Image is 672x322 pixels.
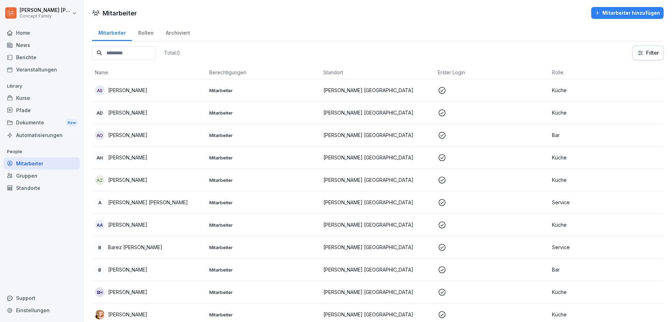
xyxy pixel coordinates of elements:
p: Küche [552,109,661,116]
p: [PERSON_NAME] [GEOGRAPHIC_DATA] [323,266,432,273]
a: Veranstaltungen [3,63,80,76]
div: AD [95,108,105,118]
p: Mitarbeiter [209,110,318,116]
p: Library [3,81,80,92]
p: [PERSON_NAME] [GEOGRAPHIC_DATA] [323,154,432,161]
p: [PERSON_NAME] [108,288,147,296]
div: BH [95,287,105,297]
p: [PERSON_NAME] [108,109,147,116]
div: B [95,265,105,275]
p: [PERSON_NAME] [108,221,147,228]
th: Standort [321,66,435,79]
a: Archiviert [160,23,196,41]
p: [PERSON_NAME] [GEOGRAPHIC_DATA] [323,131,432,139]
a: Mitarbeiter [3,157,80,170]
a: Berichte [3,51,80,63]
p: [PERSON_NAME] [GEOGRAPHIC_DATA] [323,199,432,206]
p: Mitarbeiter [209,267,318,273]
p: [PERSON_NAME] [GEOGRAPHIC_DATA] [323,311,432,318]
div: AO [95,130,105,140]
p: Mitarbeiter [209,244,318,251]
p: [PERSON_NAME] [GEOGRAPHIC_DATA] [323,244,432,251]
p: [PERSON_NAME] [108,154,147,161]
a: Home [3,27,80,39]
p: Service [552,199,661,206]
div: AH [95,153,105,163]
p: Mitarbeiter [209,87,318,94]
p: [PERSON_NAME] [PERSON_NAME] [20,7,71,13]
p: Mitarbeiter [209,132,318,138]
p: Concept Family [20,14,71,19]
div: B [95,242,105,252]
div: New [66,119,78,127]
p: Mitarbeiter [209,155,318,161]
a: Kurse [3,92,80,104]
div: Support [3,292,80,304]
p: [PERSON_NAME] [GEOGRAPHIC_DATA] [323,109,432,116]
th: Rolle [549,66,664,79]
p: Mitarbeiter [209,289,318,295]
p: Service [552,244,661,251]
p: Küche [552,87,661,94]
a: Pfade [3,104,80,116]
p: [PERSON_NAME] [108,266,147,273]
div: Dokumente [3,116,80,129]
p: [PERSON_NAME] [108,87,147,94]
img: gl91fgz8pjwqs931pqurrzcv.png [95,310,105,320]
a: Rollen [132,23,160,41]
p: Küche [552,154,661,161]
p: [PERSON_NAME] [PERSON_NAME] [108,199,188,206]
p: Mitarbeiter [209,222,318,228]
div: AA [95,220,105,230]
p: Küche [552,221,661,228]
p: Küche [552,288,661,296]
p: [PERSON_NAME] [GEOGRAPHIC_DATA] [323,176,432,184]
a: Mitarbeiter [92,23,132,41]
p: Küche [552,176,661,184]
th: Name [92,66,206,79]
th: Berechtigungen [206,66,321,79]
a: Einstellungen [3,304,80,316]
button: Mitarbeiter hinzufügen [591,7,664,19]
a: News [3,39,80,51]
a: Standorte [3,182,80,194]
p: [PERSON_NAME] [108,176,147,184]
p: [PERSON_NAME] [108,131,147,139]
div: Filter [637,49,659,56]
a: Gruppen [3,170,80,182]
a: DokumenteNew [3,116,80,129]
a: Automatisierungen [3,129,80,141]
div: AZ [95,175,105,185]
p: Barez [PERSON_NAME] [108,244,162,251]
p: Mitarbeiter [209,199,318,206]
h1: Mitarbeiter [103,8,137,18]
p: [PERSON_NAME] [GEOGRAPHIC_DATA] [323,288,432,296]
p: Total: 0 [164,49,180,56]
p: People [3,146,80,157]
div: Mitarbeiter hinzufügen [595,9,660,17]
p: Küche [552,311,661,318]
button: Filter [633,46,663,60]
p: Bar [552,131,661,139]
p: [PERSON_NAME] [GEOGRAPHIC_DATA] [323,87,432,94]
p: Mitarbeiter [209,177,318,183]
div: AS [95,85,105,95]
p: [PERSON_NAME] [GEOGRAPHIC_DATA] [323,221,432,228]
th: Erster Login [435,66,549,79]
p: [PERSON_NAME] [108,311,147,318]
p: Mitarbeiter [209,311,318,318]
